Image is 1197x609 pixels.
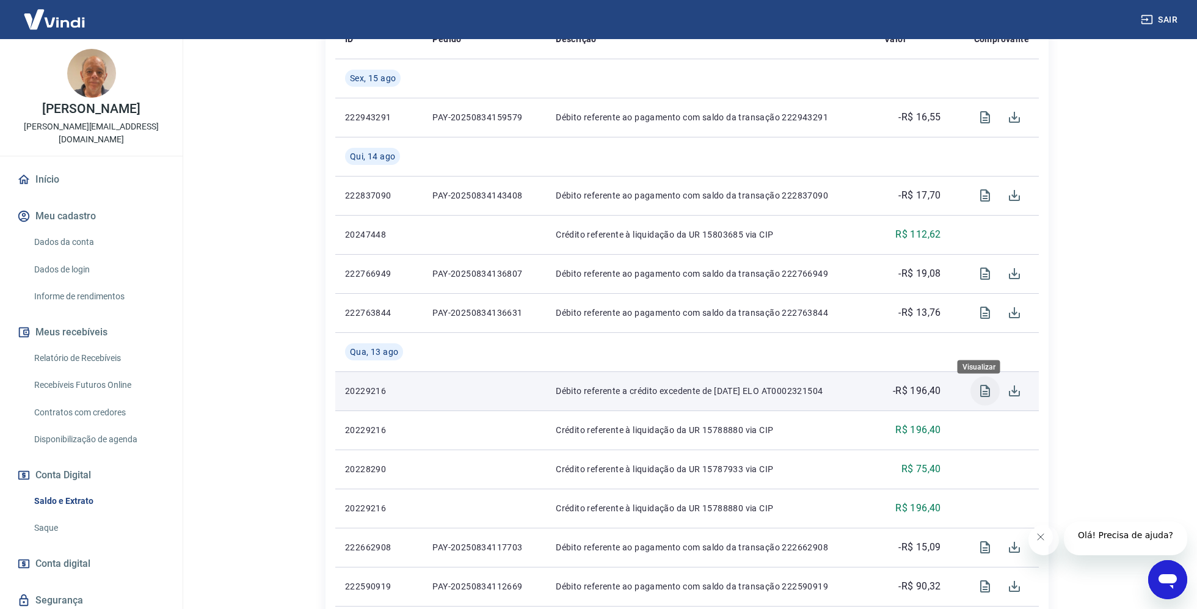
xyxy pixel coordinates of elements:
div: Visualizar [958,360,1000,374]
p: Débito referente a crédito excedente de [DATE] ELO AT0002321504 [556,385,865,397]
p: Débito referente ao pagamento com saldo da transação 222837090 [556,189,865,202]
span: Conta digital [35,555,90,572]
p: -R$ 19,08 [898,266,941,281]
p: R$ 196,40 [895,423,941,437]
p: PAY-20250834143408 [432,189,536,202]
a: Conta digital [15,550,168,577]
p: Débito referente ao pagamento com saldo da transação 222763844 [556,307,865,319]
p: -R$ 90,32 [898,579,941,594]
iframe: Fechar mensagem [1028,525,1059,555]
img: 9bfdda07-6410-4086-9aad-563e6decf863.jpeg [67,49,116,98]
p: Crédito referente à liquidação da UR 15787933 via CIP [556,463,865,475]
p: 222662908 [345,541,413,553]
iframe: Botão para abrir a janela de mensagens [1148,560,1187,599]
p: R$ 196,40 [895,501,941,516]
p: 222943291 [345,111,413,123]
span: Visualizar [970,298,1000,327]
span: Sex, 15 ago [350,72,396,84]
p: 222837090 [345,189,413,202]
p: Crédito referente à liquidação da UR 15803685 via CIP [556,228,865,241]
button: Meu cadastro [15,203,168,230]
span: Download [1000,103,1029,132]
p: Débito referente ao pagamento com saldo da transação 222766949 [556,268,865,280]
a: Disponibilização de agenda [29,427,168,452]
span: Download [1000,181,1029,210]
img: Vindi [15,1,94,38]
p: 20247448 [345,228,413,241]
p: 20229216 [345,385,413,397]
button: Meus recebíveis [15,319,168,346]
p: R$ 112,62 [895,227,941,242]
span: Visualizar [970,103,1000,132]
p: PAY-20250834112669 [432,580,536,593]
span: Download [1000,533,1029,562]
span: Download [1000,298,1029,327]
a: Saldo e Extrato [29,489,168,514]
a: Início [15,166,168,193]
p: 222590919 [345,580,413,593]
span: Visualizar [970,533,1000,562]
p: PAY-20250834136631 [432,307,536,319]
span: Download [1000,259,1029,288]
button: Sair [1138,9,1182,31]
p: 20229216 [345,424,413,436]
a: Saque [29,516,168,541]
a: Recebíveis Futuros Online [29,373,168,398]
p: -R$ 16,55 [898,110,941,125]
p: Crédito referente à liquidação da UR 15788880 via CIP [556,424,865,436]
span: Qui, 14 ago [350,150,395,162]
p: [PERSON_NAME][EMAIL_ADDRESS][DOMAIN_NAME] [10,120,173,146]
p: Débito referente ao pagamento com saldo da transação 222943291 [556,111,865,123]
span: Download [1000,572,1029,601]
p: 20228290 [345,463,413,475]
span: Download [1000,376,1029,406]
a: Dados de login [29,257,168,282]
p: PAY-20250834159579 [432,111,536,123]
span: Visualizar [970,376,1000,406]
p: -R$ 15,09 [898,540,941,555]
p: -R$ 13,76 [898,305,941,320]
p: 222766949 [345,268,413,280]
span: Visualizar [970,181,1000,210]
span: Visualizar [970,259,1000,288]
p: Débito referente ao pagamento com saldo da transação 222662908 [556,541,865,553]
span: Qua, 13 ago [350,346,398,358]
a: Informe de rendimentos [29,284,168,309]
p: R$ 75,40 [901,462,941,476]
a: Dados da conta [29,230,168,255]
p: [PERSON_NAME] [42,103,140,115]
p: -R$ 17,70 [898,188,941,203]
iframe: Mensagem da empresa [1064,522,1187,555]
a: Contratos com credores [29,400,168,425]
p: Débito referente ao pagamento com saldo da transação 222590919 [556,580,865,593]
p: 20229216 [345,502,413,514]
span: Visualizar [970,572,1000,601]
p: PAY-20250834117703 [432,541,536,553]
button: Conta Digital [15,462,168,489]
p: -R$ 196,40 [893,384,941,398]
a: Relatório de Recebíveis [29,346,168,371]
p: PAY-20250834136807 [432,268,536,280]
p: 222763844 [345,307,413,319]
p: Crédito referente à liquidação da UR 15788880 via CIP [556,502,865,514]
